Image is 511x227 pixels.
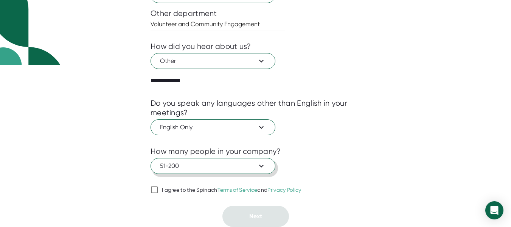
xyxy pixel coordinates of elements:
button: 51-200 [151,158,275,174]
button: English Only [151,119,275,135]
span: Other [160,56,266,66]
div: Other department [151,9,360,18]
div: I agree to the Spinach and [162,187,301,194]
a: Privacy Policy [267,187,301,193]
input: What department? [151,18,285,30]
a: Terms of Service [217,187,258,193]
button: Next [222,206,289,227]
span: English Only [160,123,266,132]
div: Do you speak any languages other than English in your meetings? [151,99,360,117]
div: How did you hear about us? [151,42,251,51]
span: Next [249,213,262,220]
div: How many people in your company? [151,147,281,156]
span: 51-200 [160,161,266,171]
button: Other [151,53,275,69]
div: Open Intercom Messenger [485,201,503,219]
